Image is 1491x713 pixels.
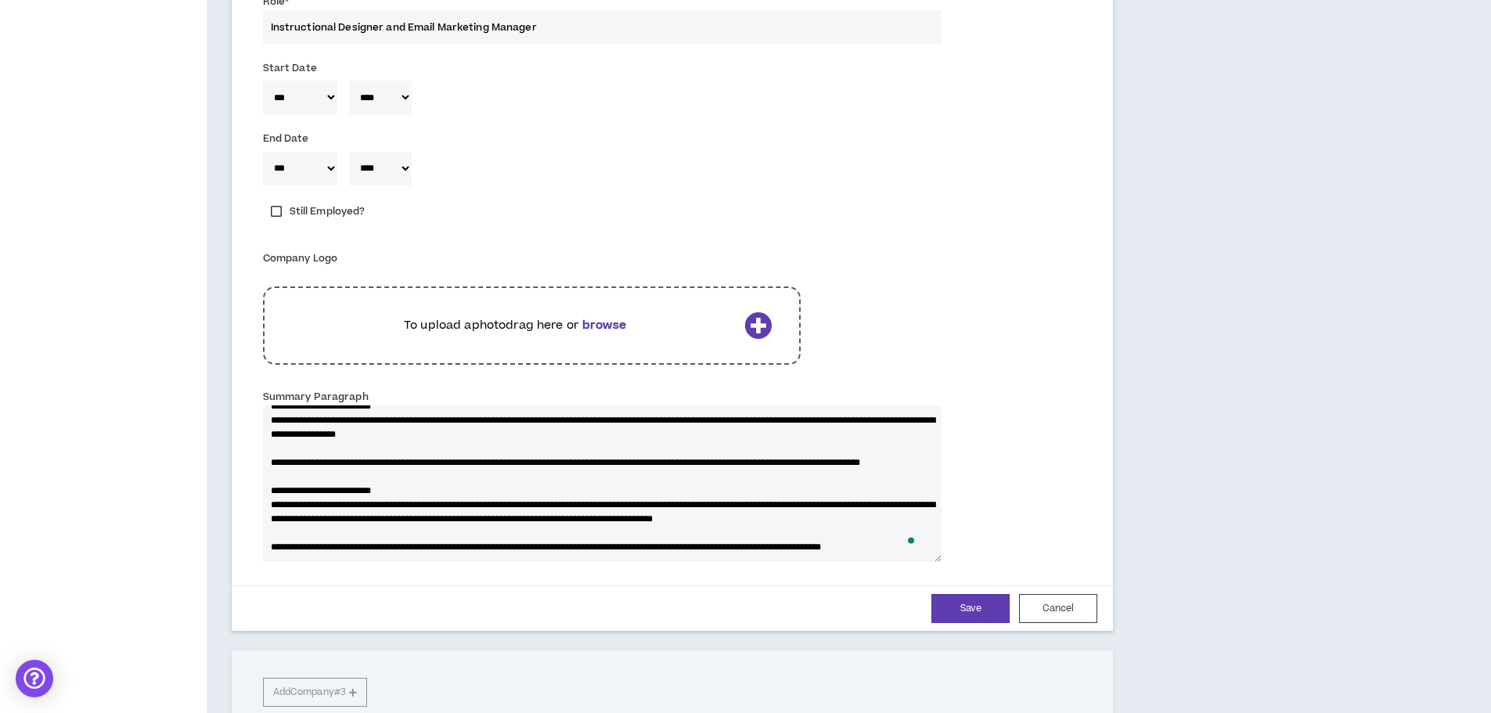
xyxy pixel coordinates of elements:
[263,384,369,409] label: Summary Paragraph
[263,279,801,373] div: To upload aphotodrag here orbrowse
[1019,594,1097,623] button: Cancel
[263,200,373,222] label: Still Employed?
[931,594,1010,623] button: Save
[263,405,942,562] textarea: To enrich screen reader interactions, please activate Accessibility in Grammarly extension settings
[263,56,317,81] label: Start Date
[292,317,739,334] p: To upload a photo drag here or
[263,10,942,44] input: (e.g. Art Director, Account Executive, etc.)
[263,246,337,271] label: Company Logo
[582,317,626,333] b: browse
[263,126,309,151] label: End Date
[16,660,53,697] div: Open Intercom Messenger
